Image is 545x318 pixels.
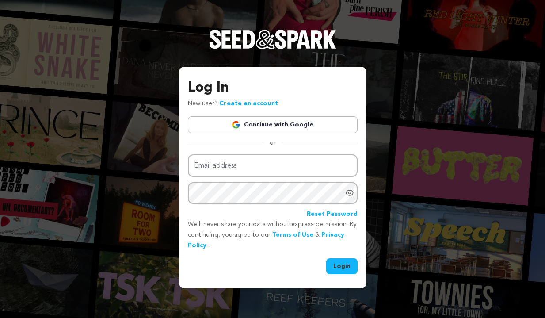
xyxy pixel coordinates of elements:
a: Create an account [219,100,278,107]
a: Show password as plain text. Warning: this will display your password on the screen. [345,188,354,197]
input: Email address [188,154,358,177]
a: Terms of Use [272,232,313,238]
a: Seed&Spark Homepage [209,30,336,67]
p: New user? [188,99,278,109]
a: Reset Password [307,209,358,220]
a: Continue with Google [188,116,358,133]
p: We’ll never share your data without express permission. By continuing, you agree to our & . [188,219,358,251]
img: Seed&Spark Logo [209,30,336,49]
img: Google logo [232,120,240,129]
button: Login [326,258,358,274]
h3: Log In [188,77,358,99]
span: or [264,138,281,147]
